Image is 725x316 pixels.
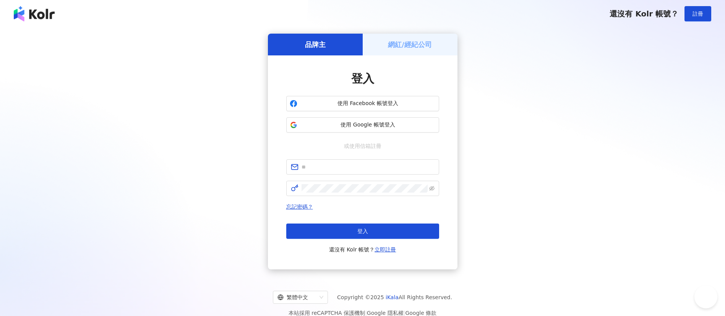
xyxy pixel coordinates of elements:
[329,245,396,254] span: 還沒有 Kolr 帳號？
[357,228,368,234] span: 登入
[684,6,711,21] button: 註冊
[694,285,717,308] iframe: Help Scout Beacon - Open
[300,100,436,107] span: 使用 Facebook 帳號登入
[286,117,439,133] button: 使用 Google 帳號登入
[337,293,452,302] span: Copyright © 2025 All Rights Reserved.
[14,6,55,21] img: logo
[365,310,367,316] span: |
[375,246,396,253] a: 立即註冊
[286,224,439,239] button: 登入
[286,96,439,111] button: 使用 Facebook 帳號登入
[404,310,405,316] span: |
[610,9,678,18] span: 還沒有 Kolr 帳號？
[305,40,326,49] h5: 品牌主
[388,40,432,49] h5: 網紅/經紀公司
[339,142,387,150] span: 或使用信箱註冊
[367,310,404,316] a: Google 隱私權
[693,11,703,17] span: 註冊
[386,294,399,300] a: iKala
[277,291,316,303] div: 繁體中文
[429,186,435,191] span: eye-invisible
[405,310,436,316] a: Google 條款
[351,72,374,85] span: 登入
[286,204,313,210] a: 忘記密碼？
[300,121,436,129] span: 使用 Google 帳號登入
